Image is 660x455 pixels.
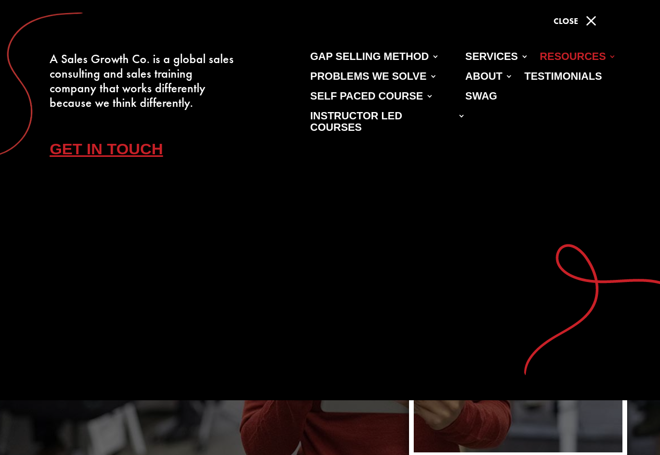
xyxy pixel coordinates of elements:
[50,131,179,167] a: Get In Touch
[310,110,465,137] a: Instructor Led Courses
[465,70,513,86] a: About
[581,10,602,31] span: M
[554,16,578,27] span: Close
[310,51,439,66] a: Gap Selling Method
[465,51,529,66] a: Services
[310,70,437,86] a: Problems We Solve
[50,52,239,110] div: A Sales Growth Co. is a global sales consulting and sales training company that works differently...
[540,51,617,66] a: Resources
[310,90,434,106] a: Self Paced Course
[414,370,570,448] iframe: YouTube video player
[465,90,497,106] a: Swag
[524,70,602,86] a: Testimonials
